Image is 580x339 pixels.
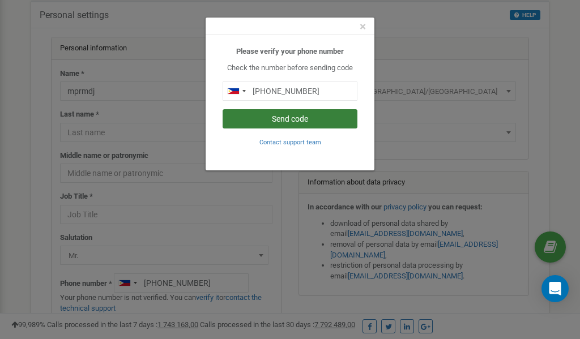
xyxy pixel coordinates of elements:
[259,139,321,146] small: Contact support team
[541,275,569,302] div: Open Intercom Messenger
[259,138,321,146] a: Contact support team
[223,82,249,100] div: Telephone country code
[360,20,366,33] span: ×
[223,63,357,74] p: Check the number before sending code
[360,21,366,33] button: Close
[223,81,357,101] input: 0905 123 4567
[236,47,344,55] b: Please verify your phone number
[223,109,357,128] button: Send code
